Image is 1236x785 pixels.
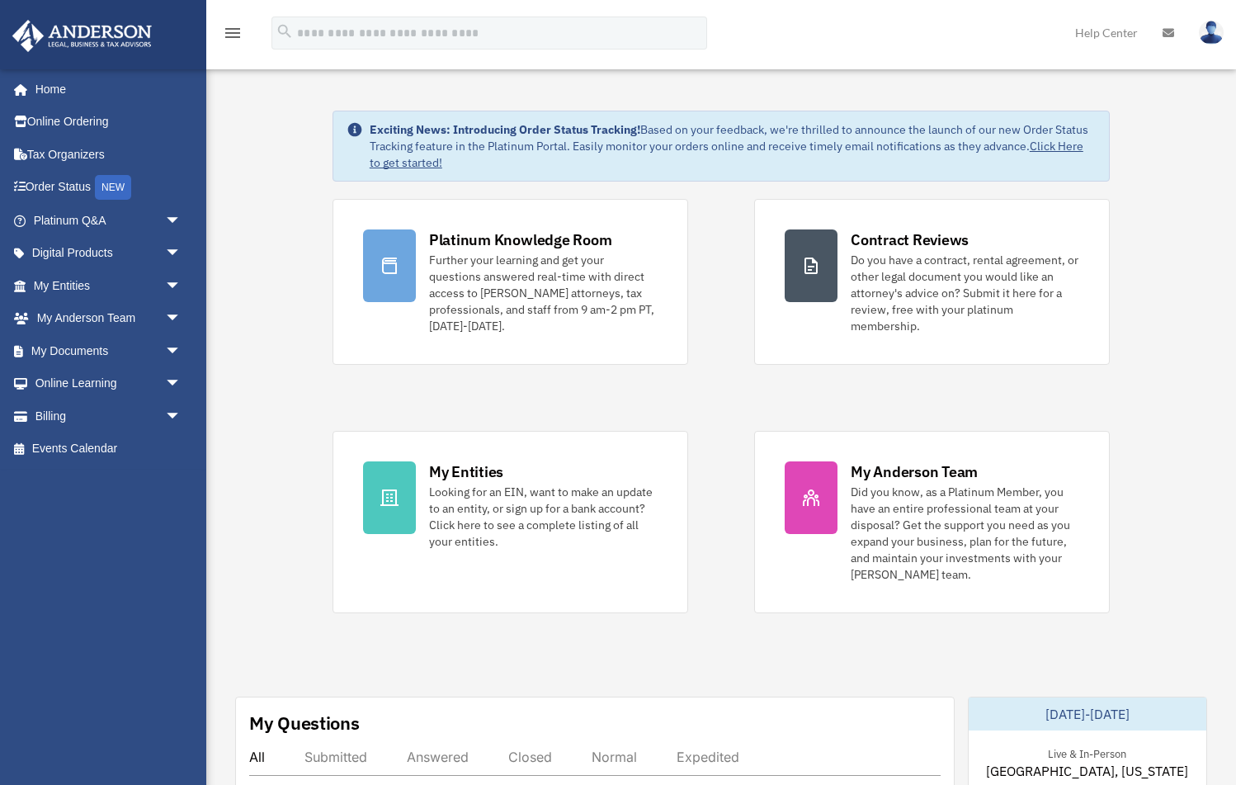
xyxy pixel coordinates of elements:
[429,252,658,334] div: Further your learning and get your questions answered real-time with direct access to [PERSON_NAM...
[754,199,1110,365] a: Contract Reviews Do you have a contract, rental agreement, or other legal document you would like...
[7,20,157,52] img: Anderson Advisors Platinum Portal
[429,461,503,482] div: My Entities
[851,229,969,250] div: Contract Reviews
[165,367,198,401] span: arrow_drop_down
[429,229,612,250] div: Platinum Knowledge Room
[592,749,637,765] div: Normal
[677,749,739,765] div: Expedited
[165,204,198,238] span: arrow_drop_down
[12,106,206,139] a: Online Ordering
[276,22,294,40] i: search
[12,138,206,171] a: Tax Organizers
[165,237,198,271] span: arrow_drop_down
[249,749,265,765] div: All
[165,334,198,368] span: arrow_drop_down
[165,269,198,303] span: arrow_drop_down
[1199,21,1224,45] img: User Pic
[165,400,198,433] span: arrow_drop_down
[12,433,206,466] a: Events Calendar
[12,73,198,106] a: Home
[851,484,1079,583] div: Did you know, as a Platinum Member, you have an entire professional team at your disposal? Get th...
[12,171,206,205] a: Order StatusNEW
[12,367,206,400] a: Online Learningarrow_drop_down
[851,461,978,482] div: My Anderson Team
[12,302,206,335] a: My Anderson Teamarrow_drop_down
[969,698,1207,731] div: [DATE]-[DATE]
[223,23,243,43] i: menu
[754,431,1110,613] a: My Anderson Team Did you know, as a Platinum Member, you have an entire professional team at your...
[333,199,688,365] a: Platinum Knowledge Room Further your learning and get your questions answered real-time with dire...
[249,711,360,735] div: My Questions
[1035,744,1139,761] div: Live & In-Person
[165,302,198,336] span: arrow_drop_down
[304,749,367,765] div: Submitted
[429,484,658,550] div: Looking for an EIN, want to make an update to an entity, or sign up for a bank account? Click her...
[851,252,1079,334] div: Do you have a contract, rental agreement, or other legal document you would like an attorney's ad...
[12,237,206,270] a: Digital Productsarrow_drop_down
[12,334,206,367] a: My Documentsarrow_drop_down
[333,431,688,613] a: My Entities Looking for an EIN, want to make an update to an entity, or sign up for a bank accoun...
[370,122,640,137] strong: Exciting News: Introducing Order Status Tracking!
[407,749,469,765] div: Answered
[12,269,206,302] a: My Entitiesarrow_drop_down
[223,29,243,43] a: menu
[370,139,1083,170] a: Click Here to get started!
[12,204,206,237] a: Platinum Q&Aarrow_drop_down
[986,761,1188,781] span: [GEOGRAPHIC_DATA], [US_STATE]
[508,749,552,765] div: Closed
[370,121,1096,171] div: Based on your feedback, we're thrilled to announce the launch of our new Order Status Tracking fe...
[95,175,131,200] div: NEW
[12,400,206,433] a: Billingarrow_drop_down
